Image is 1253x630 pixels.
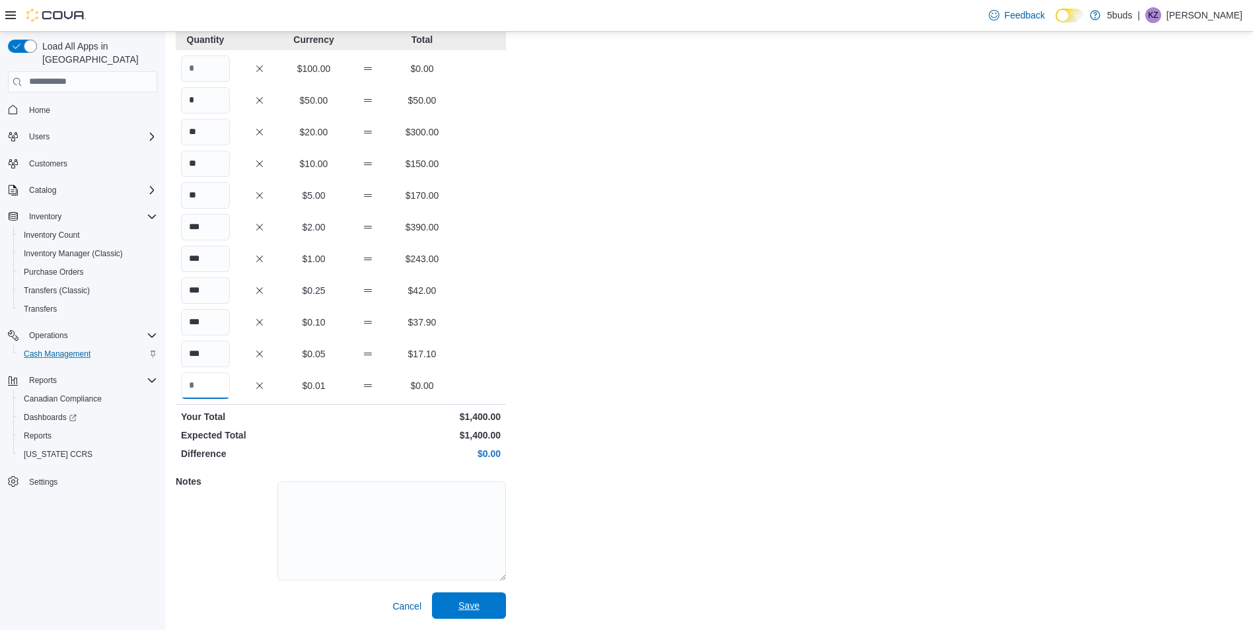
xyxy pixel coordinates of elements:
p: $390.00 [398,221,447,234]
p: Currency [289,33,338,46]
button: Purchase Orders [13,263,162,281]
a: Inventory Count [18,227,85,243]
span: KZ [1148,7,1158,23]
a: Canadian Compliance [18,391,107,407]
span: Settings [29,477,57,487]
button: Transfers (Classic) [13,281,162,300]
input: Quantity [181,214,230,240]
p: $17.10 [398,347,447,361]
p: [PERSON_NAME] [1166,7,1242,23]
span: Reports [24,372,157,388]
p: $0.10 [289,316,338,329]
span: Cancel [392,600,421,613]
input: Dark Mode [1056,9,1083,22]
input: Quantity [181,151,230,177]
span: Inventory [29,211,61,222]
a: Settings [24,474,63,490]
input: Quantity [181,55,230,82]
h5: Notes [176,468,275,495]
button: Inventory [3,207,162,226]
span: Load All Apps in [GEOGRAPHIC_DATA] [37,40,157,66]
span: Inventory Count [24,230,80,240]
span: Save [458,599,480,612]
span: Feedback [1005,9,1045,22]
button: Home [3,100,162,120]
p: $1,400.00 [343,410,501,423]
span: Cash Management [24,349,90,359]
span: Canadian Compliance [18,391,157,407]
span: Users [29,131,50,142]
span: Operations [24,328,157,343]
span: Inventory Manager (Classic) [24,248,123,259]
span: Reports [18,428,157,444]
span: Reports [29,375,57,386]
button: Catalog [3,181,162,199]
a: Dashboards [13,408,162,427]
p: Your Total [181,410,338,423]
p: $1.00 [289,252,338,265]
input: Quantity [181,246,230,272]
span: Inventory Manager (Classic) [18,246,157,262]
p: | [1137,7,1140,23]
input: Quantity [181,277,230,304]
button: Inventory Count [13,226,162,244]
p: $0.00 [398,62,447,75]
span: [US_STATE] CCRS [24,449,92,460]
a: Customers [24,156,73,172]
button: Catalog [24,182,61,198]
p: $300.00 [398,125,447,139]
button: Cancel [387,593,427,619]
p: $50.00 [289,94,338,107]
input: Quantity [181,119,230,145]
span: Inventory Count [18,227,157,243]
a: Reports [18,428,57,444]
button: [US_STATE] CCRS [13,445,162,464]
span: Canadian Compliance [24,394,102,404]
input: Quantity [181,87,230,114]
p: 5buds [1107,7,1132,23]
span: Washington CCRS [18,446,157,462]
button: Operations [24,328,73,343]
p: $150.00 [398,157,447,170]
button: Reports [24,372,62,388]
span: Customers [29,158,67,169]
button: Customers [3,154,162,173]
input: Quantity [181,372,230,399]
nav: Complex example [8,95,157,526]
span: Catalog [24,182,157,198]
img: Cova [26,9,86,22]
button: Settings [3,472,162,491]
p: $243.00 [398,252,447,265]
input: Quantity [181,309,230,335]
p: $0.05 [289,347,338,361]
p: $5.00 [289,189,338,202]
p: $2.00 [289,221,338,234]
p: $100.00 [289,62,338,75]
p: Difference [181,447,338,460]
span: Transfers (Classic) [24,285,90,296]
button: Transfers [13,300,162,318]
a: Purchase Orders [18,264,89,280]
span: Catalog [29,185,56,195]
span: Settings [24,473,157,489]
p: $50.00 [398,94,447,107]
span: Transfers [18,301,157,317]
span: Purchase Orders [24,267,84,277]
button: Canadian Compliance [13,390,162,408]
span: Dark Mode [1056,22,1056,23]
div: Keith Ziemann [1145,7,1161,23]
span: Transfers [24,304,57,314]
span: Users [24,129,157,145]
button: Inventory [24,209,67,225]
input: Quantity [181,341,230,367]
a: Feedback [984,2,1050,28]
span: Transfers (Classic) [18,283,157,298]
span: Cash Management [18,346,157,362]
button: Users [24,129,55,145]
p: $0.25 [289,284,338,297]
button: Cash Management [13,345,162,363]
span: Inventory [24,209,157,225]
a: Transfers (Classic) [18,283,95,298]
button: Users [3,127,162,146]
p: Total [398,33,447,46]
